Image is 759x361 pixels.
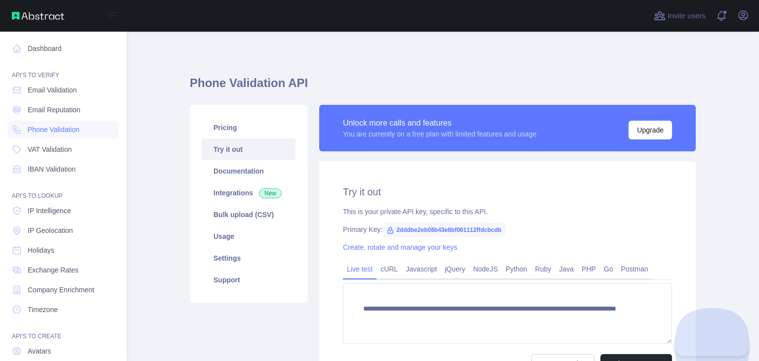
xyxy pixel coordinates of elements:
[202,204,295,226] a: Bulk upload (CSV)
[578,261,600,277] a: PHP
[28,285,94,295] span: Company Enrichment
[343,207,672,217] div: This is your private API key, specific to this API.
[202,138,295,160] a: Try it out
[441,261,469,277] a: jQuery
[8,40,119,57] a: Dashboard
[343,243,457,251] a: Create, rotate and manage your keys
[8,241,119,259] a: Holidays
[8,320,119,340] div: API'S TO CREATE
[8,342,119,360] a: Avatars
[8,180,119,200] div: API'S TO LOOKUP
[502,261,531,277] a: Python
[28,144,72,154] span: VAT Validation
[28,346,51,356] span: Avatars
[600,261,617,277] a: Go
[652,8,708,24] button: Invite users
[202,182,295,204] a: Integrations New
[8,81,119,99] a: Email Validation
[555,261,578,277] a: Java
[382,223,506,237] span: 2dddbe2eb08b43e8bf061112ffdcbcdb
[202,226,295,247] a: Usage
[531,261,555,277] a: Ruby
[343,225,672,234] div: Primary Key:
[617,261,652,277] a: Postman
[28,105,81,115] span: Email Reputation
[202,269,295,291] a: Support
[28,125,80,135] span: Phone Validation
[202,117,295,138] a: Pricing
[629,121,672,139] button: Upgrade
[377,261,402,277] a: cURL
[675,335,749,356] iframe: Toggle Customer Support
[343,185,672,199] h2: Try it out
[343,261,377,277] a: Live test
[12,12,64,20] img: Abstract API
[8,281,119,299] a: Company Enrichment
[8,121,119,138] a: Phone Validation
[202,247,295,269] a: Settings
[8,101,119,119] a: Email Reputation
[668,10,706,22] span: Invite users
[343,129,537,139] div: You are currently on a free plan with limited features and usage
[8,202,119,220] a: IP Intelligence
[8,59,119,79] div: API'S TO VERIFY
[28,265,79,275] span: Exchange Rates
[343,117,537,129] div: Unlock more calls and features
[8,140,119,158] a: VAT Validation
[8,160,119,178] a: IBAN Validation
[8,301,119,318] a: Timezone
[28,245,54,255] span: Holidays
[28,226,73,235] span: IP Geolocation
[202,160,295,182] a: Documentation
[28,305,58,315] span: Timezone
[190,75,696,99] h1: Phone Validation API
[402,261,441,277] a: Javascript
[8,222,119,239] a: IP Geolocation
[469,261,502,277] a: NodeJS
[28,206,71,216] span: IP Intelligence
[259,188,282,198] span: New
[28,85,77,95] span: Email Validation
[8,261,119,279] a: Exchange Rates
[28,164,76,174] span: IBAN Validation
